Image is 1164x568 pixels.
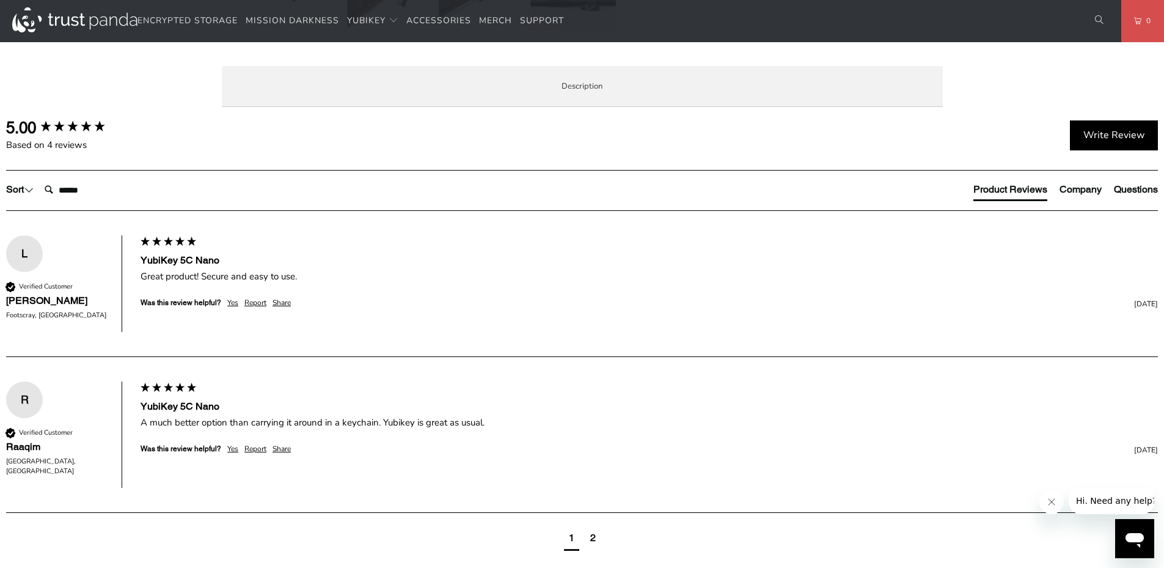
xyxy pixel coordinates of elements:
div: page1 [569,531,574,545]
div: 5 star rating [139,382,197,396]
div: [DATE] [297,299,1158,309]
a: Merch [479,7,512,35]
div: YubiKey 5C Nano [141,254,1158,267]
span: YubiKey [347,15,386,26]
div: Overall product rating out of 5: 5.00 [6,117,134,139]
div: Based on 4 reviews [6,139,134,152]
summary: YubiKey [347,7,398,35]
iframe: Message from company [1069,487,1154,514]
div: Was this review helpful? [141,298,221,308]
div: Footscray, [GEOGRAPHIC_DATA] [6,311,109,320]
div: Write Review [1070,120,1158,151]
span: Hi. Need any help? [7,9,88,18]
div: [GEOGRAPHIC_DATA], [GEOGRAPHIC_DATA] [6,457,109,476]
div: YubiKey 5C Nano [141,400,1158,413]
div: 5.00 star rating [39,119,106,136]
div: Sort [6,183,34,196]
a: Support [520,7,564,35]
div: Verified Customer [19,428,73,437]
div: 5.00 [6,117,36,139]
div: A much better option than carrying it around in a keychain. Yubikey is great as usual. [141,416,1158,429]
div: Great product! Secure and easy to use. [141,270,1158,283]
div: Questions [1114,183,1158,196]
span: Encrypted Storage [137,15,238,26]
div: [PERSON_NAME] [6,294,109,308]
span: Support [520,15,564,26]
span: Mission Darkness [246,15,339,26]
div: Raaqim [6,440,109,454]
span: Merch [479,15,512,26]
div: Report [244,444,266,454]
input: Search [40,178,137,202]
div: page2 [585,528,601,551]
div: Was this review helpful? [141,444,221,454]
div: Share [273,444,291,454]
label: Search: [39,177,40,178]
span: Accessories [406,15,471,26]
div: Company [1060,183,1102,196]
div: Yes [227,298,238,308]
span: 0 [1141,14,1151,28]
div: Report [244,298,266,308]
div: Product Reviews [973,183,1047,196]
iframe: Close message [1039,490,1064,514]
div: current page1 [564,528,579,551]
a: Mission Darkness [246,7,339,35]
div: Verified Customer [19,282,73,291]
div: Reviews Tabs [973,183,1158,207]
div: 5 star rating [139,235,197,250]
a: Accessories [406,7,471,35]
div: [DATE] [297,445,1158,456]
div: Share [273,298,291,308]
div: R [6,391,43,409]
div: page2 [590,531,596,545]
nav: Translation missing: en.navigation.header.main_nav [137,7,564,35]
iframe: Button to launch messaging window [1115,519,1154,558]
label: Description [222,66,943,107]
div: L [6,245,43,263]
a: Encrypted Storage [137,7,238,35]
img: Trust Panda Australia [12,7,137,32]
div: Yes [227,444,238,454]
